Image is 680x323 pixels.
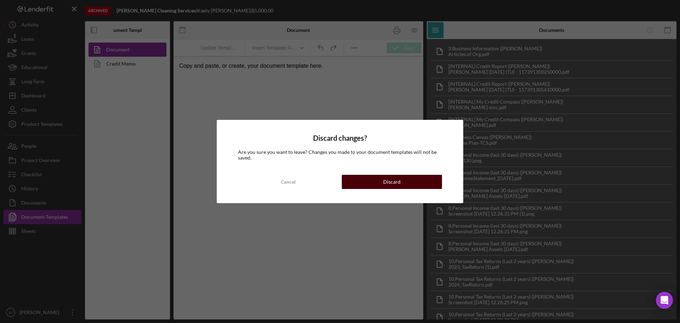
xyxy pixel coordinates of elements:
[238,149,437,161] span: Are you sure you want to leave? Changes you made to your document templates will not be saved.
[6,6,244,13] p: Copy and paste, or create, your document template here.
[342,175,442,189] button: Discard
[656,292,673,309] div: Open Intercom Messenger
[383,175,401,189] div: Discard
[281,175,296,189] div: Cancel
[238,175,338,189] button: Cancel
[6,6,244,13] body: Rich Text Area. Press ALT-0 for help.
[238,134,442,142] h4: Discard changes?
